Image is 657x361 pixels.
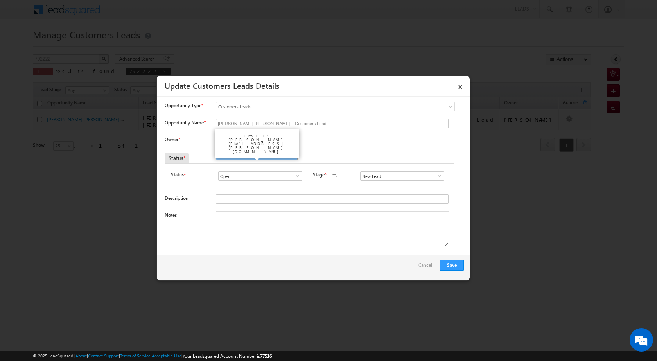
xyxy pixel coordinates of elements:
[171,171,184,178] label: Status
[165,102,201,109] span: Opportunity Type
[88,353,119,358] a: Contact Support
[216,102,455,111] a: Customers Leads
[313,171,325,178] label: Stage
[218,171,302,181] input: Type to Search
[165,136,180,142] label: Owner
[454,79,467,92] a: ×
[165,80,280,91] a: Update Customers Leads Details
[10,72,143,234] textarea: Type your message and hit 'Enter'
[260,353,272,359] span: 77516
[165,212,177,218] label: Notes
[183,353,272,359] span: Your Leadsquared Account Number is
[165,120,205,126] label: Opportunity Name
[120,353,151,358] a: Terms of Service
[106,241,142,251] em: Start Chat
[216,103,423,110] span: Customers Leads
[13,41,33,51] img: d_60004797649_company_0_60004797649
[75,353,87,358] a: About
[152,353,181,358] a: Acceptable Use
[165,195,188,201] label: Description
[360,171,444,181] input: Type to Search
[218,132,296,155] div: Email: [PERSON_NAME][EMAIL_ADDRESS][PERSON_NAME][DOMAIN_NAME]
[433,172,442,180] a: Show All Items
[128,4,147,23] div: Minimize live chat window
[418,260,436,275] a: Cancel
[165,153,189,163] div: Status
[291,172,300,180] a: Show All Items
[41,41,131,51] div: Chat with us now
[33,352,272,360] span: © 2025 LeadSquared | | | | |
[440,260,464,271] button: Save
